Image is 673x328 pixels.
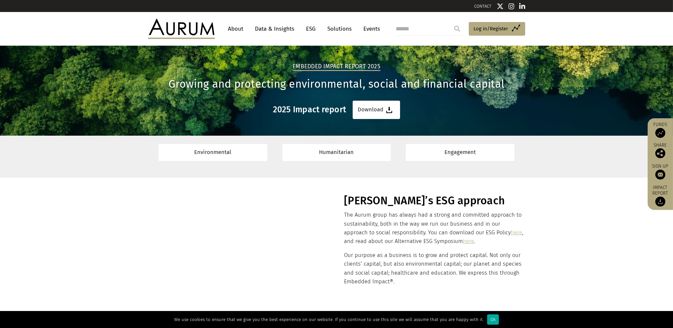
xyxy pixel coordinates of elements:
img: Share this post [655,148,665,158]
a: here [511,229,522,236]
a: Data & Insights [252,23,298,35]
a: Log in/Register [469,22,525,36]
img: Sign up to our newsletter [655,170,665,180]
input: Submit [450,22,464,35]
a: CONTACT [474,4,492,9]
a: Impact report [651,185,670,207]
a: Funds [651,122,670,138]
img: Aurum [148,19,215,39]
a: here [463,238,474,244]
img: Access Funds [655,128,665,138]
img: Twitter icon [497,3,503,10]
a: Sign up [651,163,670,180]
a: Humanitarian [282,144,391,161]
img: Instagram icon [509,3,515,10]
img: Linkedin icon [519,3,525,10]
a: Download [353,101,400,119]
a: Engagement [406,144,515,161]
div: Share [651,143,670,158]
h1: [PERSON_NAME]’s ESG approach [344,194,523,207]
span: Log in/Register [474,25,509,33]
h2: Embedded Impact report 2025 [293,63,380,71]
h1: Growing and protecting environmental, social and financial capital [148,78,525,91]
a: ESG [303,23,319,35]
p: The Aurum group has always had a strong and committed approach to sustainability, both in the way... [344,211,523,246]
a: Events [360,23,380,35]
h3: 2025 Impact report [273,105,346,115]
div: Ok [487,314,499,325]
a: About [225,23,247,35]
a: Solutions [324,23,355,35]
a: Environmental [158,144,267,161]
p: Our purpose as a business is to grow and protect capital. Not only our clients’ capital, but also... [344,251,523,286]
